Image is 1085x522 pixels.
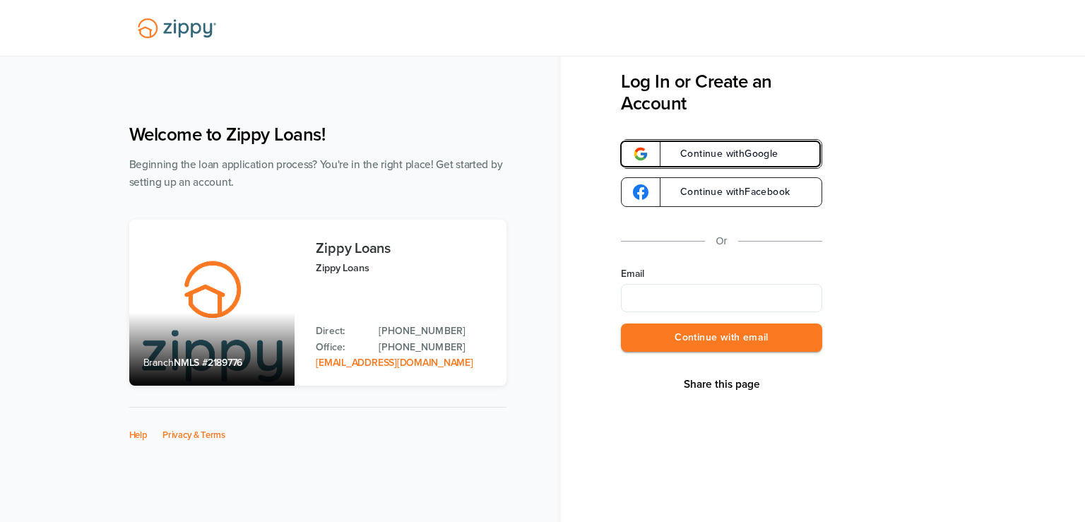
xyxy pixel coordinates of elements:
span: Continue with Facebook [666,187,790,197]
a: Direct Phone: 512-975-2947 [379,324,492,339]
button: Share This Page [680,377,764,391]
h1: Welcome to Zippy Loans! [129,124,506,146]
a: Help [129,429,148,441]
h3: Log In or Create an Account [621,71,822,114]
input: Email Address [621,284,822,312]
a: Email Address: zippyguide@zippymh.com [316,357,473,369]
h3: Zippy Loans [316,241,492,256]
button: Continue with email [621,324,822,352]
a: Privacy & Terms [162,429,225,441]
p: Office: [316,340,364,355]
span: Continue with Google [666,149,778,159]
label: Email [621,267,822,281]
a: google-logoContinue withGoogle [621,139,822,169]
p: Or [716,232,728,250]
span: Branch [143,357,174,369]
p: Direct: [316,324,364,339]
span: NMLS #2189776 [174,357,242,369]
a: Office Phone: 512-975-2947 [379,340,492,355]
p: Zippy Loans [316,260,492,276]
a: google-logoContinue withFacebook [621,177,822,207]
img: google-logo [633,184,648,200]
img: google-logo [633,146,648,162]
img: Lender Logo [129,12,225,45]
span: Beginning the loan application process? You're in the right place! Get started by setting up an a... [129,158,503,189]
